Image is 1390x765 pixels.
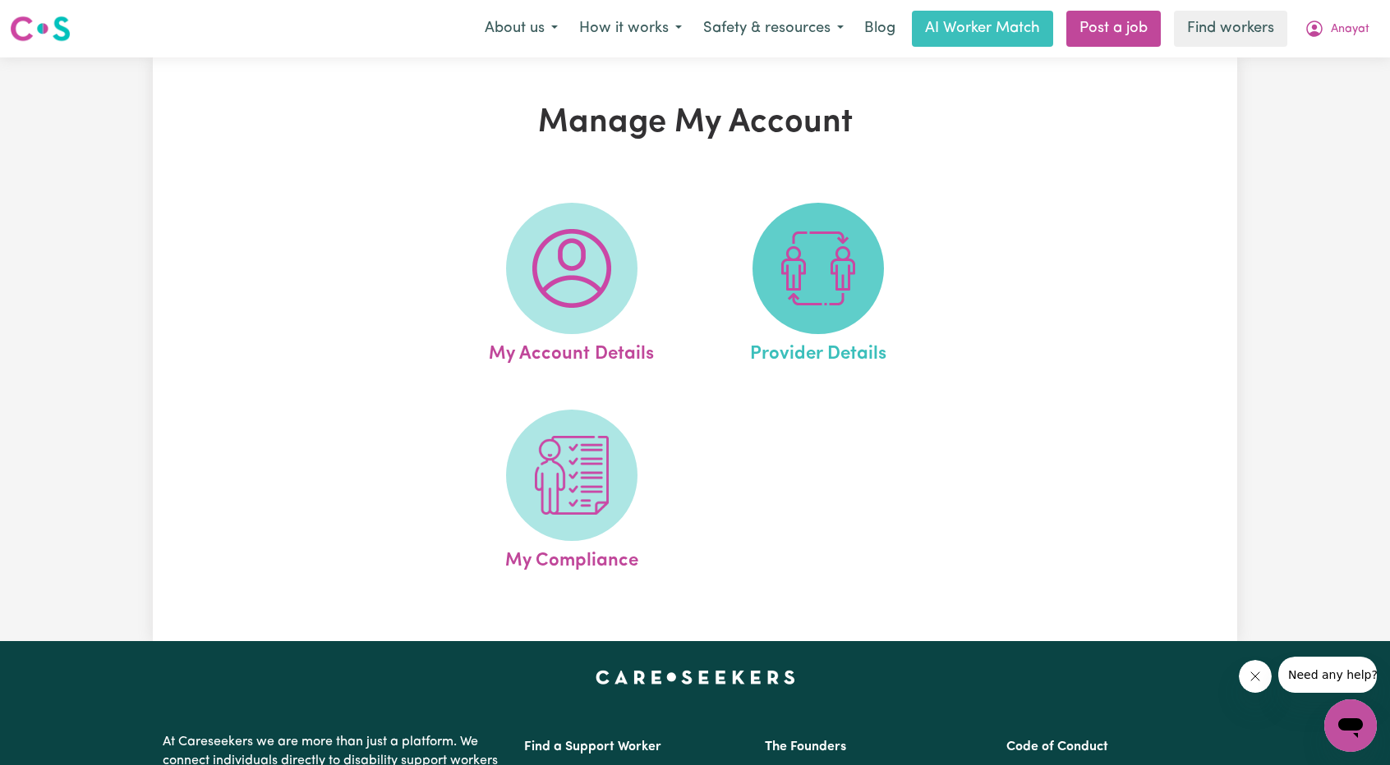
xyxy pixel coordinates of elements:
[524,740,661,754] a: Find a Support Worker
[1066,11,1161,47] a: Post a job
[596,671,795,684] a: Careseekers home page
[1294,11,1380,46] button: My Account
[10,14,71,44] img: Careseekers logo
[700,203,937,369] a: Provider Details
[1006,740,1108,754] a: Code of Conduct
[765,740,846,754] a: The Founders
[750,334,886,369] span: Provider Details
[474,11,568,46] button: About us
[568,11,693,46] button: How it works
[453,203,690,369] a: My Account Details
[10,11,99,25] span: Need any help?
[1239,660,1272,693] iframe: Close message
[10,10,71,48] a: Careseekers logo
[1278,657,1377,693] iframe: Message from company
[1324,699,1377,752] iframe: Button to launch messaging window
[1174,11,1287,47] a: Find workers
[854,11,905,47] a: Blog
[1331,21,1369,39] span: Anayat
[489,334,654,369] span: My Account Details
[505,541,638,575] span: My Compliance
[343,103,1047,143] h1: Manage My Account
[912,11,1053,47] a: AI Worker Match
[453,410,690,575] a: My Compliance
[693,11,854,46] button: Safety & resources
